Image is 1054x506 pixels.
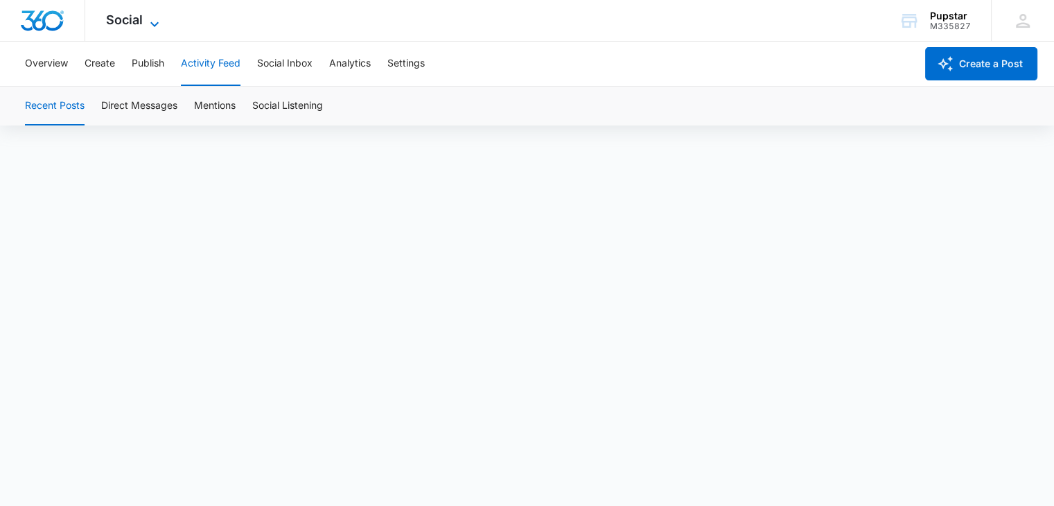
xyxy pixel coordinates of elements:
button: Social Listening [252,87,323,125]
button: Settings [387,42,425,86]
button: Analytics [329,42,371,86]
button: Create [85,42,115,86]
button: Social Inbox [257,42,313,86]
button: Publish [132,42,164,86]
button: Create a Post [925,47,1037,80]
div: account name [930,10,971,21]
div: account id [930,21,971,31]
button: Overview [25,42,68,86]
button: Activity Feed [181,42,240,86]
button: Direct Messages [101,87,177,125]
button: Recent Posts [25,87,85,125]
span: Social [106,12,143,27]
button: Mentions [194,87,236,125]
